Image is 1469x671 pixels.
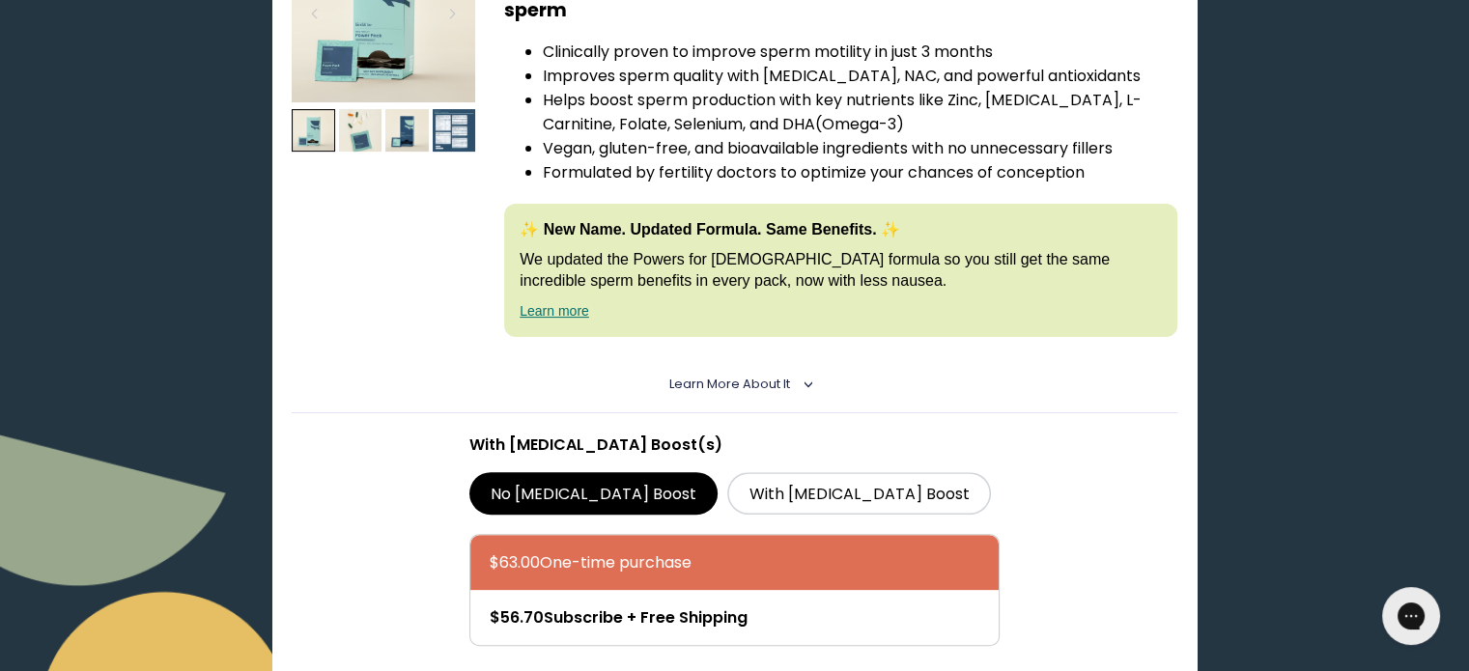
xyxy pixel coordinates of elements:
li: Clinically proven to improve sperm motility in just 3 months [543,40,1177,64]
strong: ✨ New Name. Updated Formula. Same Benefits. ✨ [520,221,900,238]
li: Vegan, gluten-free, and bioavailable ingredients with no unnecessary fillers [543,136,1177,160]
img: thumbnail image [339,109,382,153]
p: With [MEDICAL_DATA] Boost(s) [469,433,1001,457]
label: No [MEDICAL_DATA] Boost [469,472,719,515]
li: Helps boost sperm production with key nutrients like Zinc, [MEDICAL_DATA], L-Carnitine, Folate, S... [543,88,1177,136]
img: thumbnail image [433,109,476,153]
img: thumbnail image [385,109,429,153]
img: thumbnail image [292,109,335,153]
iframe: Gorgias live chat messenger [1372,580,1450,652]
label: With [MEDICAL_DATA] Boost [727,472,991,515]
p: We updated the Powers for [DEMOGRAPHIC_DATA] formula so you still get the same incredible sperm b... [520,249,1162,293]
a: Learn more [520,303,589,319]
summary: Learn More About it < [669,376,800,393]
i: < [796,379,813,389]
span: Learn More About it [669,376,790,392]
li: Improves sperm quality with [MEDICAL_DATA], NAC, and powerful antioxidants [543,64,1177,88]
li: Formulated by fertility doctors to optimize your chances of conception [543,160,1177,184]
